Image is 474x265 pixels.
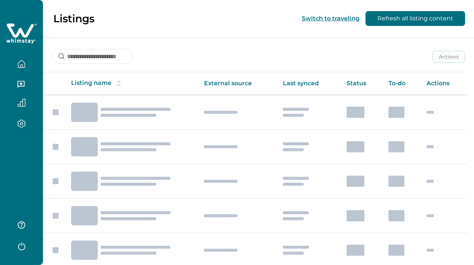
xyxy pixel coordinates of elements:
[111,80,126,87] button: sorting
[421,72,467,95] th: Actions
[198,72,277,95] th: External source
[341,72,383,95] th: Status
[365,11,465,26] button: Refresh all listing content
[53,12,94,25] p: Listings
[433,51,465,63] button: Actions
[383,72,421,95] th: To-do
[65,72,198,95] th: Listing name
[302,15,360,22] button: Switch to traveling
[277,72,340,95] th: Last synced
